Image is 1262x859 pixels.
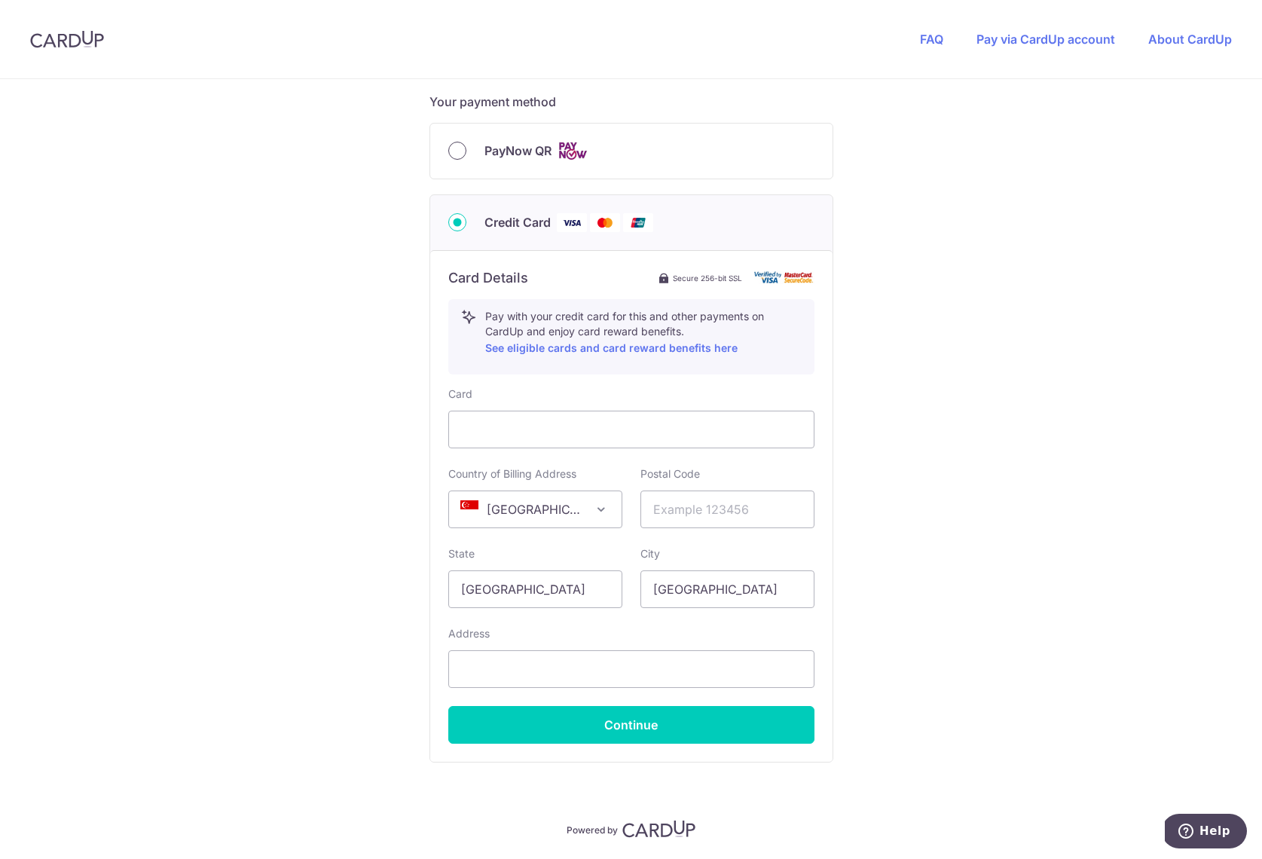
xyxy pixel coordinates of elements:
[448,269,528,287] h6: Card Details
[485,341,738,354] a: See eligible cards and card reward benefits here
[640,491,814,528] input: Example 123456
[754,271,814,284] img: card secure
[673,272,742,284] span: Secure 256-bit SSL
[448,626,490,641] label: Address
[448,546,475,561] label: State
[448,491,622,528] span: Singapore
[485,309,802,357] p: Pay with your credit card for this and other payments on CardUp and enjoy card reward benefits.
[567,821,618,836] p: Powered by
[590,213,620,232] img: Mastercard
[429,93,833,111] h5: Your payment method
[920,32,943,47] a: FAQ
[461,420,802,439] iframe: Secure card payment input frame
[622,820,696,838] img: CardUp
[30,30,104,48] img: CardUp
[1165,814,1247,851] iframe: Opens a widget where you can find more information
[448,387,472,402] label: Card
[484,142,552,160] span: PayNow QR
[448,213,814,232] div: Credit Card Visa Mastercard Union Pay
[557,213,587,232] img: Visa
[448,466,576,481] label: Country of Billing Address
[449,491,622,527] span: Singapore
[640,546,660,561] label: City
[640,466,700,481] label: Postal Code
[484,213,551,231] span: Credit Card
[623,213,653,232] img: Union Pay
[448,706,814,744] button: Continue
[558,142,588,160] img: Cards logo
[448,142,814,160] div: PayNow QR Cards logo
[1148,32,1232,47] a: About CardUp
[976,32,1115,47] a: Pay via CardUp account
